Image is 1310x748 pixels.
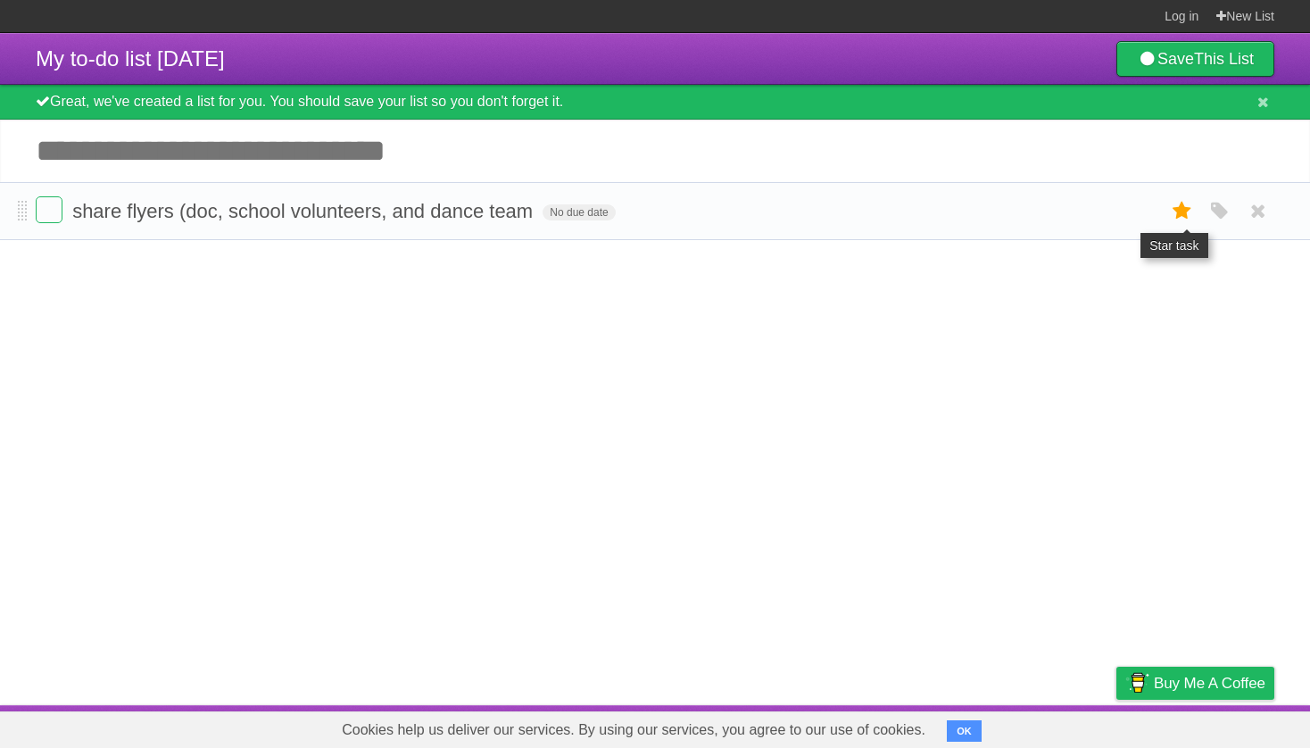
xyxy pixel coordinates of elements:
[36,196,62,223] label: Done
[324,712,943,748] span: Cookies help us deliver our services. By using our services, you agree to our use of cookies.
[72,200,537,222] span: share flyers (doc, school volunteers, and dance team
[1032,710,1072,744] a: Terms
[1116,41,1274,77] a: SaveThis List
[1093,710,1140,744] a: Privacy
[36,46,225,71] span: My to-do list [DATE]
[879,710,916,744] a: About
[1194,50,1254,68] b: This List
[1116,667,1274,700] a: Buy me a coffee
[1165,196,1199,226] label: Star task
[543,204,615,220] span: No due date
[938,710,1010,744] a: Developers
[1125,668,1149,698] img: Buy me a coffee
[1162,710,1274,744] a: Suggest a feature
[1154,668,1265,699] span: Buy me a coffee
[947,720,982,742] button: OK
